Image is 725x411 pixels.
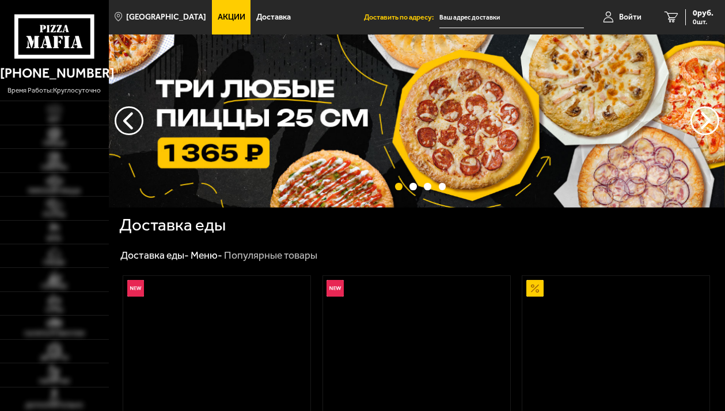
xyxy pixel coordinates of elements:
[256,13,291,21] span: Доставка
[693,9,713,17] span: 0 руб.
[126,13,206,21] span: [GEOGRAPHIC_DATA]
[115,106,143,135] button: следующий
[409,183,417,190] button: точки переключения
[619,13,642,21] span: Войти
[120,249,189,261] a: Доставка еды-
[526,280,544,297] img: Акционный
[127,280,145,297] img: Новинка
[439,7,584,28] input: Ваш адрес доставки
[395,183,403,190] button: точки переключения
[218,13,245,21] span: Акции
[690,106,719,135] button: предыдущий
[424,183,431,190] button: точки переключения
[224,248,317,262] div: Популярные товары
[327,280,344,297] img: Новинка
[693,18,713,25] span: 0 шт.
[364,14,439,21] span: Доставить по адресу:
[439,183,446,190] button: точки переключения
[191,249,222,261] a: Меню-
[119,216,226,233] h1: Доставка еды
